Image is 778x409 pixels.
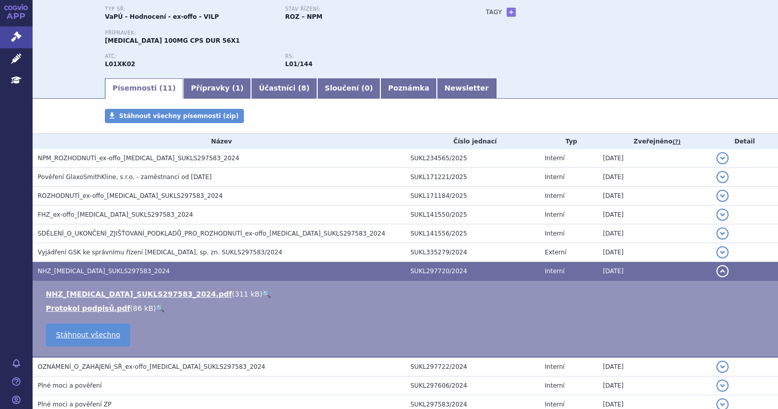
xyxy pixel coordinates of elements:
[38,382,102,389] span: Plné moci a pověření
[317,78,380,99] a: Sloučení (0)
[38,249,282,256] span: Vyjádření GSK ke správnímu řízení Zejula, sp. zn. SUKLS297583/2024
[38,363,265,370] span: OZNÁMENÍ_O_ZAHÁJENÍ_SŘ_ex-offo_ZEJULA_SUKLS297583_2024
[38,268,170,275] span: NHZ_ZEJULA_SUKLS297583_2024
[405,168,540,187] td: SUKL171221/2025
[716,190,729,202] button: detail
[598,149,711,168] td: [DATE]
[365,84,370,92] span: 0
[545,268,565,275] span: Interní
[598,243,711,262] td: [DATE]
[598,262,711,281] td: [DATE]
[598,168,711,187] td: [DATE]
[156,304,164,312] a: 🔍
[545,401,565,408] span: Interní
[545,173,565,181] span: Interní
[545,192,565,199] span: Interní
[405,357,540,376] td: SUKL297722/2024
[716,227,729,240] button: detail
[105,109,244,123] a: Stáhnout všechny písemnosti (zip)
[405,149,540,168] td: SUKL234565/2025
[285,53,455,60] p: RS:
[545,249,566,256] span: Externí
[598,224,711,243] td: [DATE]
[545,382,565,389] span: Interní
[598,376,711,395] td: [DATE]
[38,211,193,218] span: FHZ_ex-offo_ZEJULA_SUKLS297583_2024
[301,84,307,92] span: 8
[405,187,540,206] td: SUKL171184/2025
[405,243,540,262] td: SUKL335279/2024
[285,13,322,20] strong: ROZ – NPM
[673,138,681,145] abbr: (?)
[38,155,239,162] span: NPM_ROZHODNUTÍ_ex-offo_ZEJULA_SUKLS297583_2024
[162,84,172,92] span: 11
[598,134,711,149] th: Zveřejněno
[437,78,496,99] a: Newsletter
[598,357,711,376] td: [DATE]
[38,173,212,181] span: Pověření GlaxoSmithKline, s.r.o. - zaměstnanci od 31.01.2025
[405,376,540,395] td: SUKL297606/2024
[46,303,768,313] li: ( )
[105,6,275,12] p: Typ SŘ:
[405,262,540,281] td: SUKL297720/2024
[133,304,153,312] span: 86 kB
[38,401,112,408] span: Plné moci a pověření ZP
[38,192,223,199] span: ROZHODNUTÍ_ex-offo_ZEJULA_SUKLS297583_2024
[105,53,275,60] p: ATC:
[716,361,729,373] button: detail
[545,211,565,218] span: Interní
[105,61,135,68] strong: NIRAPARIB
[405,224,540,243] td: SUKL141556/2025
[711,134,778,149] th: Detail
[540,134,598,149] th: Typ
[235,84,240,92] span: 1
[105,37,240,44] span: [MEDICAL_DATA] 100MG CPS DUR 56X1
[716,152,729,164] button: detail
[105,30,465,36] p: Přípravek:
[46,289,768,299] li: ( )
[251,78,317,99] a: Účastníci (8)
[716,171,729,183] button: detail
[285,6,455,12] p: Stav řízení:
[105,78,183,99] a: Písemnosti (11)
[716,265,729,277] button: detail
[486,6,502,18] h3: Tagy
[38,230,385,237] span: SDĚLENÍ_O_UKONČENÍ_ZJIŠŤOVÁNÍ_PODKLADŮ_PRO_ROZHODNUTÍ_ex-offo_ZEJULA_SUKLS297583_2024
[183,78,251,99] a: Přípravky (1)
[545,363,565,370] span: Interní
[119,112,239,120] span: Stáhnout všechny písemnosti (zip)
[33,134,405,149] th: Název
[46,324,130,346] a: Stáhnout všechno
[405,134,540,149] th: Číslo jednací
[46,290,232,298] a: NHZ_[MEDICAL_DATA]_SUKLS297583_2024.pdf
[598,187,711,206] td: [DATE]
[46,304,130,312] a: Protokol podpisů.pdf
[716,246,729,258] button: detail
[235,290,260,298] span: 311 kB
[545,230,565,237] span: Interní
[105,13,219,20] strong: VaPÚ - Hodnocení - ex-offo - VILP
[545,155,565,162] span: Interní
[262,290,271,298] a: 🔍
[380,78,437,99] a: Poznámka
[716,379,729,392] button: detail
[507,8,516,17] a: +
[405,206,540,224] td: SUKL141550/2025
[285,61,313,68] strong: niraparib
[716,209,729,221] button: detail
[598,206,711,224] td: [DATE]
